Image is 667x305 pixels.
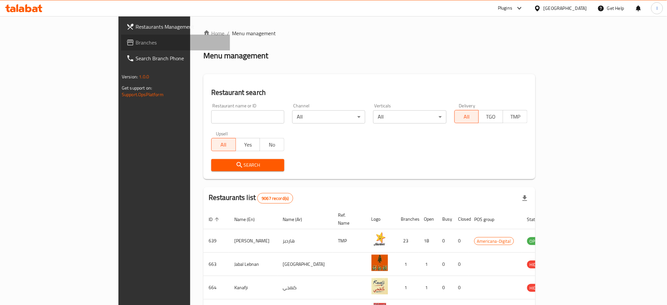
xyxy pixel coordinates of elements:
[372,231,388,248] img: Hardee's
[257,193,293,204] div: Total records count
[453,209,469,229] th: Closed
[527,284,547,292] span: HIDDEN
[372,278,388,294] img: Kanafji
[136,39,225,46] span: Branches
[454,110,479,123] button: All
[396,276,419,299] td: 1
[122,84,152,92] span: Get support on:
[260,138,284,151] button: No
[122,90,164,99] a: Support.OpsPlatform
[544,5,587,12] div: [GEOGRAPHIC_DATA]
[437,209,453,229] th: Busy
[214,140,233,150] span: All
[437,229,453,253] td: 0
[121,50,230,66] a: Search Branch Phone
[453,253,469,276] td: 0
[503,110,527,123] button: TMP
[121,19,230,35] a: Restaurants Management
[333,229,366,253] td: TMP
[211,110,284,124] input: Search for restaurant name or ID..
[338,211,358,227] span: Ref. Name
[203,50,268,61] h2: Menu management
[211,138,236,151] button: All
[283,215,311,223] span: Name (Ar)
[437,276,453,299] td: 0
[236,138,260,151] button: Yes
[277,253,333,276] td: [GEOGRAPHIC_DATA]
[366,209,396,229] th: Logo
[373,110,446,124] div: All
[453,276,469,299] td: 0
[216,131,228,136] label: Upsell
[122,72,138,81] span: Version:
[372,255,388,271] img: Jabal Lebnan
[121,35,230,50] a: Branches
[656,5,657,12] span: I
[229,253,277,276] td: Jabal Lebnan
[478,110,503,123] button: TGO
[506,112,525,122] span: TMP
[211,159,284,171] button: Search
[234,215,263,223] span: Name (En)
[396,209,419,229] th: Branches
[419,276,437,299] td: 1
[517,190,533,206] div: Export file
[459,103,475,108] label: Delivery
[396,253,419,276] td: 1
[292,110,365,124] div: All
[263,140,282,150] span: No
[203,29,535,37] nav: breadcrumb
[229,276,277,299] td: Kanafji
[419,253,437,276] td: 1
[232,29,276,37] span: Menu management
[527,261,547,268] div: HIDDEN
[258,195,293,202] span: 9067 record(s)
[419,209,437,229] th: Open
[419,229,437,253] td: 18
[211,88,527,97] h2: Restaurant search
[527,261,547,268] span: HIDDEN
[453,229,469,253] td: 0
[229,229,277,253] td: [PERSON_NAME]
[217,161,279,169] span: Search
[474,215,503,223] span: POS group
[527,237,543,245] span: OPEN
[209,215,221,223] span: ID
[209,193,293,204] h2: Restaurants list
[277,229,333,253] td: هارديز
[136,23,225,31] span: Restaurants Management
[139,72,149,81] span: 1.0.0
[437,253,453,276] td: 0
[457,112,476,122] span: All
[475,237,514,245] span: Americana-Digital
[136,54,225,62] span: Search Branch Phone
[239,140,258,150] span: Yes
[498,4,512,12] div: Plugins
[277,276,333,299] td: كنفجي
[396,229,419,253] td: 23
[481,112,500,122] span: TGO
[527,215,549,223] span: Status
